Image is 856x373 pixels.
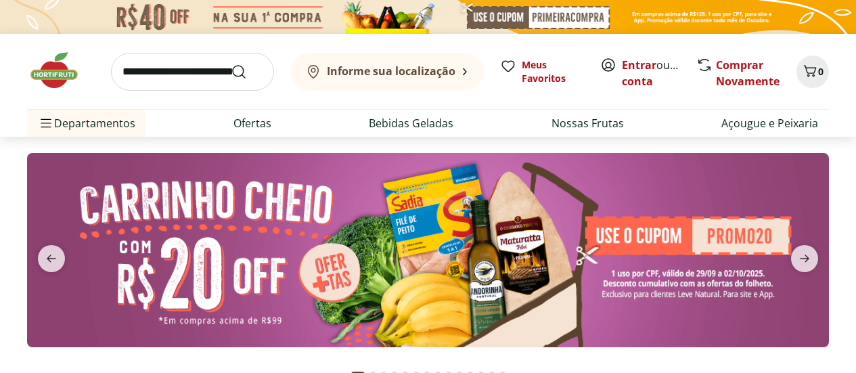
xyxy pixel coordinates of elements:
[721,115,818,131] a: Açougue e Peixaria
[522,58,584,85] span: Meus Favoritos
[716,58,780,89] a: Comprar Novamente
[27,245,76,272] button: previous
[622,58,696,89] a: Criar conta
[111,53,274,91] input: search
[551,115,624,131] a: Nossas Frutas
[780,245,829,272] button: next
[622,57,682,89] span: ou
[500,58,584,85] a: Meus Favoritos
[796,56,829,88] button: Carrinho
[622,58,656,72] a: Entrar
[38,107,135,139] span: Departamentos
[27,153,829,347] img: cupom
[369,115,453,131] a: Bebidas Geladas
[290,53,484,91] button: Informe sua localização
[27,50,95,91] img: Hortifruti
[38,107,54,139] button: Menu
[231,64,263,80] button: Submit Search
[233,115,271,131] a: Ofertas
[818,65,824,78] span: 0
[327,64,455,79] b: Informe sua localização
